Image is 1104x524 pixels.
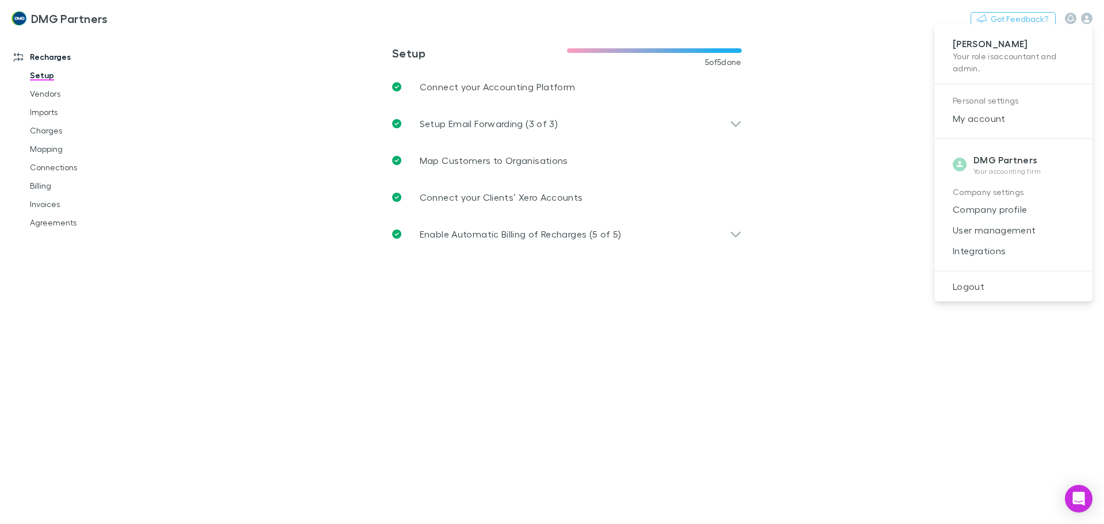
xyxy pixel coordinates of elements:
[973,167,1041,176] p: Your accounting firm
[953,185,1074,200] p: Company settings
[1065,485,1092,512] div: Open Intercom Messenger
[944,223,1083,237] span: User management
[973,154,1037,166] strong: DMG Partners
[944,244,1083,258] span: Integrations
[953,38,1074,50] p: [PERSON_NAME]
[953,50,1074,74] p: Your role is accountant and admin .
[953,94,1074,108] p: Personal settings
[944,202,1083,216] span: Company profile
[944,280,1083,293] span: Logout
[944,112,1083,125] span: My account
